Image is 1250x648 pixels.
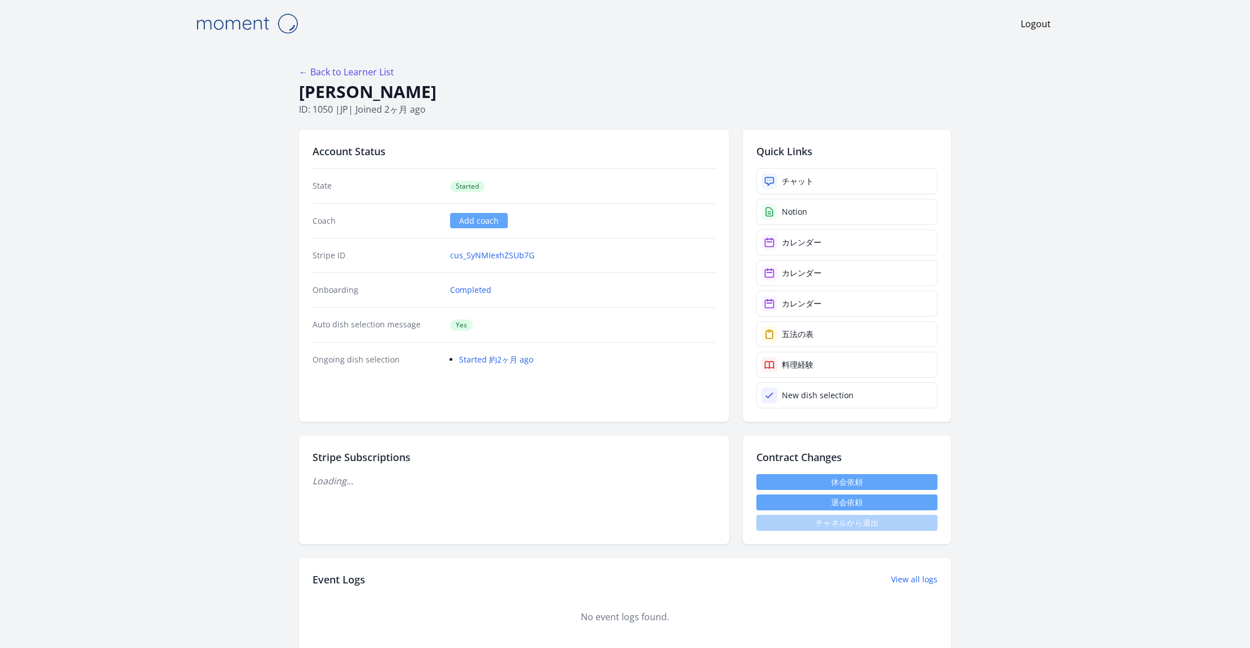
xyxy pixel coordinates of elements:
span: Started [450,181,485,192]
a: カレンダー [756,291,937,317]
a: 料理経験 [756,352,937,378]
a: cus_SyNMIexhZSUb7G [450,250,534,261]
a: 休会依頼 [756,474,937,490]
a: View all logs [891,574,937,585]
a: カレンダー [756,260,937,286]
div: カレンダー [782,267,821,279]
div: Notion [782,206,807,218]
dt: Coach [312,215,441,227]
div: カレンダー [782,298,821,309]
span: Yes [450,319,473,331]
h1: [PERSON_NAME] [299,81,951,103]
a: New dish selection [756,382,937,408]
a: チャット [756,168,937,194]
a: ← Back to Learner List [299,66,394,78]
a: Started 約2ヶ月 ago [459,354,533,365]
a: Logout [1021,17,1051,31]
div: 料理経験 [782,359,814,370]
div: No event logs found. [312,610,937,624]
div: New dish selection [782,390,854,401]
p: Loading... [312,474,716,488]
a: カレンダー [756,229,937,255]
span: jp [340,103,348,116]
h2: Event Logs [312,572,365,587]
a: Notion [756,199,937,225]
div: カレンダー [782,237,821,248]
img: Moment [190,9,303,38]
h2: Account Status [312,143,716,159]
h2: Stripe Subscriptions [312,449,716,465]
dt: Stripe ID [312,250,441,261]
a: 五法の表 [756,321,937,347]
dt: Onboarding [312,284,441,296]
h2: Contract Changes [756,449,937,465]
h2: Quick Links [756,143,937,159]
dt: Auto dish selection message [312,319,441,331]
span: チャネルから退出 [756,515,937,531]
button: 退会依頼 [756,494,937,510]
div: チャット [782,176,814,187]
div: 五法の表 [782,329,814,340]
dt: State [312,180,441,192]
p: ID: 1050 | | Joined 2ヶ月 ago [299,103,951,116]
a: Add coach [450,213,508,228]
dt: Ongoing dish selection [312,354,441,365]
a: Completed [450,284,491,296]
